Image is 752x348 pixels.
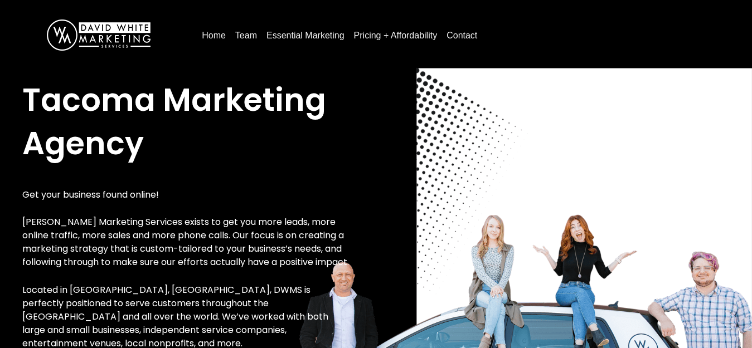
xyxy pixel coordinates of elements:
span: Tacoma Marketing Agency [22,78,326,165]
a: Team [231,27,261,45]
p: [PERSON_NAME] Marketing Services exists to get you more leads, more online traffic, more sales an... [22,215,350,269]
a: Contact [442,27,482,45]
a: DavidWhite-Marketing-Logo [47,30,151,39]
p: Get your business found online! [22,188,350,202]
a: Pricing + Affordability [350,27,442,45]
a: Essential Marketing [262,27,349,45]
img: DavidWhite-Marketing-Logo [47,19,151,51]
nav: Menu [197,26,730,45]
a: Home [197,27,230,45]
